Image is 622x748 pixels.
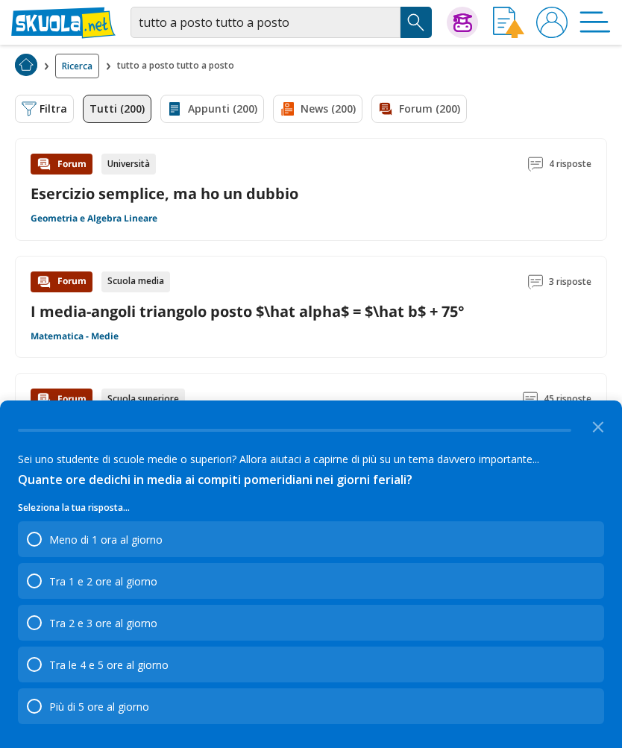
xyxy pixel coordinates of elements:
div: Tra 2 e 3 ore al giorno [18,605,604,641]
div: Quante ore dedichi in media ai compiti pomeridiani nei giorni feriali? [18,471,604,488]
a: Matematica - Medie [31,330,119,342]
div: Più di 5 ore al giorno [49,700,149,714]
a: Appunti (200) [160,95,264,123]
div: Meno di 1 ora al giorno [18,521,604,557]
a: Forum (200) [371,95,467,123]
img: Chiedi Tutor AI [453,13,472,32]
p: Seleziona la tua risposta... [18,500,604,515]
img: Cerca appunti, riassunti o versioni [405,11,427,34]
img: Appunti filtro contenuto [167,101,182,116]
div: Tra le 4 e 5 ore al giorno [49,658,169,672]
img: Forum contenuto [37,157,51,172]
button: Close the survey [583,411,613,441]
img: Invia appunto [493,7,524,38]
div: Scuola superiore [101,389,185,409]
span: 45 risposte [544,389,591,409]
a: Geometria e Algebra Lineare [31,213,157,224]
img: Forum contenuto [37,392,51,406]
span: tutto a posto tutto a posto [117,54,240,78]
img: User avatar [536,7,568,38]
a: News (200) [273,95,362,123]
img: Home [15,54,37,76]
a: Esercizio semplice, ma ho un dubbio [31,183,298,204]
button: Search Button [400,7,432,38]
div: Tra le 4 e 5 ore al giorno [18,647,604,682]
img: Filtra filtri mobile [22,101,37,116]
div: Scuola media [101,271,170,292]
img: Forum contenuto [37,274,51,289]
span: 3 risposte [549,271,591,292]
div: Forum [31,154,92,175]
div: Forum [31,389,92,409]
a: I media-angoli triangolo posto $\hat alpha$ = $\hat b$ + 75° [31,301,465,321]
img: Commenti lettura [528,274,543,289]
span: 4 risposte [549,154,591,175]
div: Tra 1 e 2 ore al giorno [49,574,157,588]
img: News filtro contenuto [280,101,295,116]
a: Tutti (200) [83,95,151,123]
div: Tra 2 e 3 ore al giorno [49,616,157,630]
div: Università [101,154,156,175]
button: Filtra [15,95,74,123]
a: Ricerca [55,54,99,78]
input: Cerca appunti, riassunti o versioni [131,7,400,38]
img: Menù [579,7,611,38]
div: Forum [31,271,92,292]
img: Commenti lettura [523,392,538,406]
div: Più di 5 ore al giorno [18,688,604,724]
div: Meno di 1 ora al giorno [49,532,163,547]
img: Forum filtro contenuto [378,101,393,116]
a: Home [15,54,37,78]
img: Commenti lettura [528,157,543,172]
div: Sei uno studente di scuole medie o superiori? Allora aiutaci a capirne di più su un tema davvero ... [18,451,604,468]
div: Tra 1 e 2 ore al giorno [18,563,604,599]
